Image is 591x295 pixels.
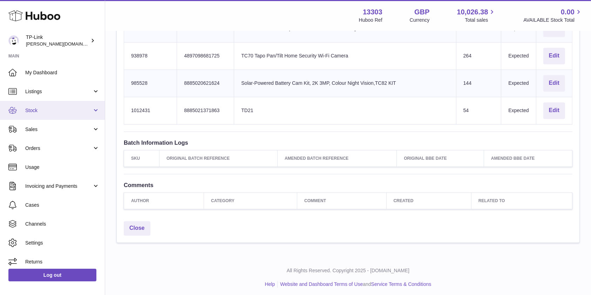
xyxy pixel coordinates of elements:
td: Solar-Powered Battery Cam Kit, 2K 3MP, Colour Night Vision,TC82 KIT [234,70,456,97]
strong: GBP [414,7,429,17]
a: 0.00 AVAILABLE Stock Total [523,7,583,23]
button: Edit [543,48,565,64]
a: Service Terms & Conditions [371,281,432,287]
span: [PERSON_NAME][DOMAIN_NAME][EMAIL_ADDRESS][DOMAIN_NAME] [26,41,177,47]
td: 264 [456,42,501,70]
li: and [278,281,431,288]
span: My Dashboard [25,69,100,76]
span: 0.00 [561,7,575,17]
td: 1012431 [124,97,177,124]
span: Channels [25,221,100,227]
th: Amended BBE Date [484,150,572,166]
th: Comment [297,193,386,209]
span: Sales [25,126,92,133]
div: Huboo Ref [359,17,382,23]
span: Cases [25,202,100,208]
a: Close [124,221,150,235]
span: Orders [25,145,92,152]
a: Log out [8,269,96,281]
td: 144 [456,70,501,97]
a: Website and Dashboard Terms of Use [280,281,363,287]
th: Category [204,193,297,209]
p: All Rights Reserved. Copyright 2025 - [DOMAIN_NAME] [111,267,585,274]
th: SKU [124,150,159,166]
th: Created [386,193,471,209]
td: Expected [501,97,536,124]
th: Original BBE Date [397,150,484,166]
a: Help [265,281,275,287]
th: Author [124,193,204,209]
div: TP-Link [26,34,89,47]
td: TD21 [234,97,456,124]
td: 54 [456,97,501,124]
span: Listings [25,88,92,95]
th: Original Batch Reference [159,150,278,166]
button: Edit [543,75,565,91]
td: Expected [501,42,536,70]
span: AVAILABLE Stock Total [523,17,583,23]
td: 8885020621624 [177,70,234,97]
a: 10,026.38 Total sales [457,7,496,23]
h3: Batch Information Logs [124,139,572,146]
span: Usage [25,164,100,171]
span: Invoicing and Payments [25,183,92,190]
td: TC70 Tapo Pan/Tilt Home Security Wi-Fi Camera [234,42,456,70]
strong: 13303 [363,7,382,17]
span: Stock [25,107,92,114]
span: 10,026.38 [457,7,488,17]
span: Total sales [465,17,496,23]
td: 938978 [124,42,177,70]
td: 8885021371863 [177,97,234,124]
div: Currency [410,17,430,23]
span: Returns [25,259,100,265]
th: Related to [471,193,572,209]
td: 985528 [124,70,177,97]
img: susie.li@tp-link.com [8,35,19,46]
button: Edit [543,102,565,119]
td: Expected [501,70,536,97]
span: Settings [25,240,100,246]
th: Amended Batch Reference [278,150,397,166]
td: 4897098681725 [177,42,234,70]
h3: Comments [124,181,572,189]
